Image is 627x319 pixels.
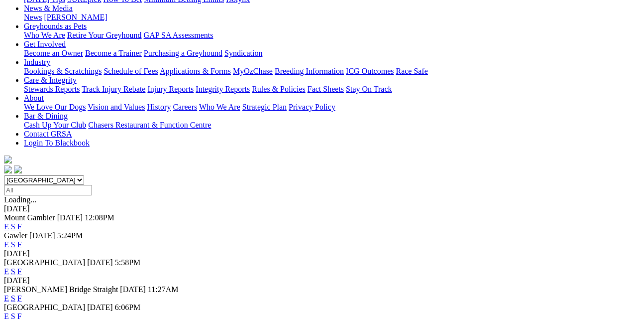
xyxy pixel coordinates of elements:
input: Select date [4,185,92,195]
a: News & Media [24,4,73,12]
a: Login To Blackbook [24,139,90,147]
a: Fact Sheets [308,85,344,93]
a: Bar & Dining [24,112,68,120]
a: Rules & Policies [252,85,306,93]
span: [GEOGRAPHIC_DATA] [4,303,85,312]
div: Get Involved [24,49,623,58]
a: E [4,267,9,276]
span: [DATE] [29,231,55,240]
img: logo-grsa-white.png [4,156,12,163]
div: Industry [24,67,623,76]
a: Care & Integrity [24,76,77,84]
a: E [4,240,9,249]
a: We Love Our Dogs [24,103,86,111]
span: 12:08PM [85,213,114,222]
a: Who We Are [199,103,240,111]
a: About [24,94,44,102]
div: [DATE] [4,204,623,213]
span: 6:06PM [115,303,141,312]
a: F [17,294,22,303]
a: Purchasing a Greyhound [144,49,222,57]
div: [DATE] [4,249,623,258]
a: Become an Owner [24,49,83,57]
span: [PERSON_NAME] Bridge Straight [4,285,118,294]
a: Retire Your Greyhound [67,31,142,39]
a: Injury Reports [147,85,194,93]
a: Get Involved [24,40,66,48]
a: History [147,103,171,111]
a: S [11,294,15,303]
a: Who We Are [24,31,65,39]
a: Vision and Values [88,103,145,111]
a: S [11,240,15,249]
span: Gawler [4,231,27,240]
a: Cash Up Your Club [24,121,86,129]
span: 5:58PM [115,258,141,267]
a: ICG Outcomes [346,67,394,75]
a: E [4,294,9,303]
a: Schedule of Fees [104,67,158,75]
a: MyOzChase [233,67,273,75]
a: E [4,222,9,231]
div: Care & Integrity [24,85,623,94]
a: S [11,267,15,276]
span: Loading... [4,195,36,204]
a: Applications & Forms [160,67,231,75]
a: Chasers Restaurant & Function Centre [88,121,211,129]
a: Syndication [224,49,262,57]
a: F [17,240,22,249]
div: About [24,103,623,112]
a: S [11,222,15,231]
span: 11:27AM [148,285,179,294]
img: twitter.svg [14,165,22,173]
span: [DATE] [87,303,113,312]
a: Greyhounds as Pets [24,22,87,30]
a: Stewards Reports [24,85,80,93]
a: Bookings & Scratchings [24,67,102,75]
a: Industry [24,58,50,66]
a: Privacy Policy [289,103,335,111]
span: [DATE] [87,258,113,267]
img: facebook.svg [4,165,12,173]
span: [DATE] [57,213,83,222]
a: Strategic Plan [242,103,287,111]
a: F [17,222,22,231]
div: Greyhounds as Pets [24,31,623,40]
a: Careers [173,103,197,111]
div: [DATE] [4,276,623,285]
a: Stay On Track [346,85,392,93]
a: Contact GRSA [24,130,72,138]
a: Race Safe [396,67,427,75]
a: GAP SA Assessments [144,31,213,39]
span: Mount Gambier [4,213,55,222]
a: [PERSON_NAME] [44,13,107,21]
span: [GEOGRAPHIC_DATA] [4,258,85,267]
div: Bar & Dining [24,121,623,130]
span: 5:24PM [57,231,83,240]
span: [DATE] [120,285,146,294]
a: Track Injury Rebate [82,85,145,93]
a: Integrity Reports [196,85,250,93]
a: Breeding Information [275,67,344,75]
a: News [24,13,42,21]
a: Become a Trainer [85,49,142,57]
div: News & Media [24,13,623,22]
a: F [17,267,22,276]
